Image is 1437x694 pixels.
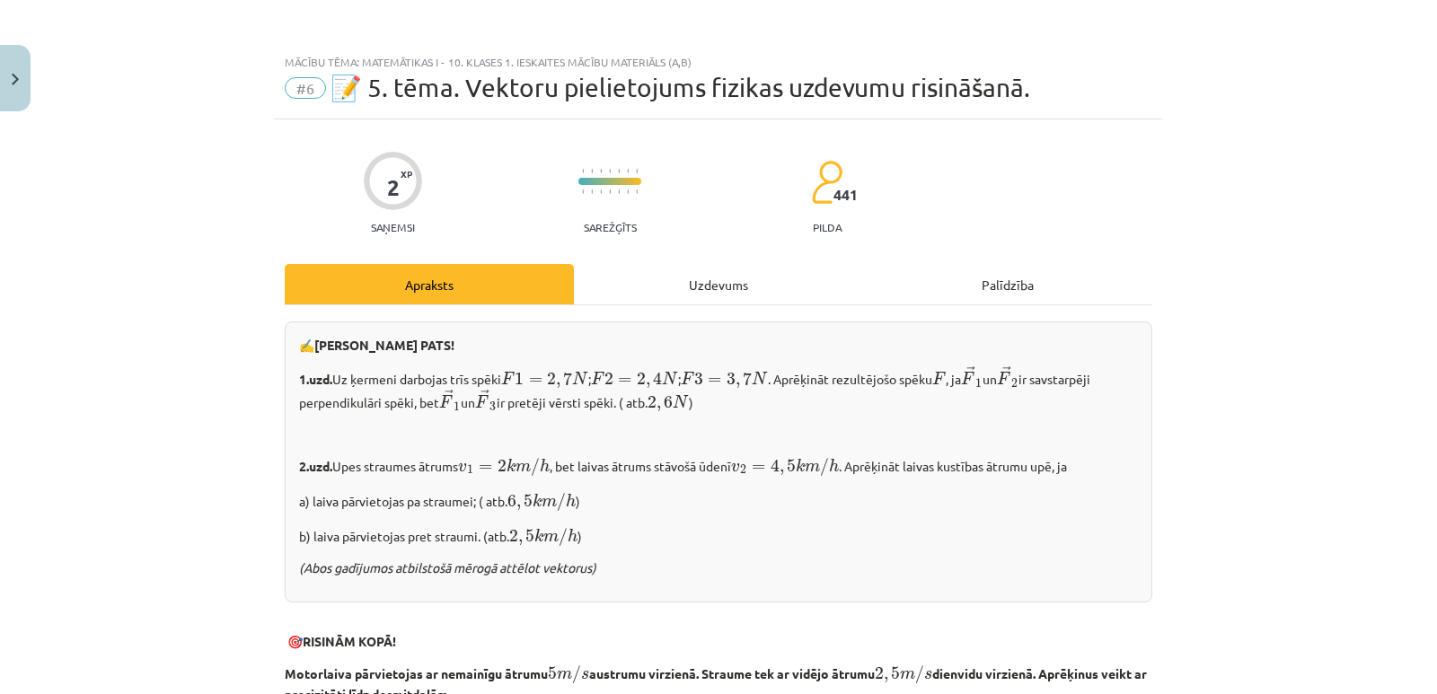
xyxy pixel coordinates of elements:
[813,221,842,233] p: pilda
[618,169,620,173] img: icon-short-line-57e1e144782c952c97e751825c79c345078a6d821885a25fce030b3d8c18986b.svg
[568,529,577,542] span: h
[600,189,602,194] img: icon-short-line-57e1e144782c952c97e751825c79c345078a6d821885a25fce030b3d8c18986b.svg
[636,189,638,194] img: icon-short-line-57e1e144782c952c97e751825c79c345078a6d821885a25fce030b3d8c18986b.svg
[875,667,884,680] span: 2
[740,465,746,474] span: 2
[475,395,489,408] span: F
[529,377,542,384] span: =
[516,462,531,471] span: m
[743,372,752,385] span: 7
[924,671,932,680] span: s
[1002,366,1011,379] span: →
[314,337,454,353] b: [PERSON_NAME] PATS!
[566,494,576,507] span: h
[540,458,550,471] span: h
[915,665,924,684] span: /
[636,169,638,173] img: icon-short-line-57e1e144782c952c97e751825c79c345078a6d821885a25fce030b3d8c18986b.svg
[627,169,629,173] img: icon-short-line-57e1e144782c952c97e751825c79c345078a6d821885a25fce030b3d8c18986b.svg
[299,488,1138,513] p: a) laiva pārvietojas pa straumei; ( atb. )
[966,366,975,379] span: →
[364,221,422,233] p: Saņemsi
[445,390,454,402] span: →
[401,169,412,179] span: XP
[533,494,542,507] span: k
[572,665,581,684] span: /
[574,264,863,304] div: Uzdevums
[584,221,637,233] p: Sarežģīts
[1011,379,1018,388] span: 2
[975,379,982,388] span: 1
[618,189,620,194] img: icon-short-line-57e1e144782c952c97e751825c79c345078a6d821885a25fce030b3d8c18986b.svg
[582,189,584,194] img: icon-short-line-57e1e144782c952c97e751825c79c345078a6d821885a25fce030b3d8c18986b.svg
[932,372,946,384] span: F
[559,528,568,547] span: /
[811,160,842,205] img: students-c634bb4e5e11cddfef0936a35e636f08e4e9abd3cc4e673bd6f9a4125e45ecb1.svg
[285,665,1036,681] b: Motorlaiva pārvietojas ar nemainīgu ātrumu austrumu virzienā. Straume tek ar vidējo ātrumu dienvi...
[681,372,694,384] span: F
[299,453,1138,478] p: Upes straumes ātrums , bet laivas ātrums stāvošā ūdenī . Aprēķināt laivas kustības ātrumu upē, ja
[534,529,543,542] span: k
[299,523,1138,548] p: b) laiva pārvietojas pret straumi. (atb. )
[771,458,780,471] span: 4
[454,402,460,411] span: 1
[637,373,646,385] span: 2
[299,336,1138,355] p: ✍️
[542,498,557,507] span: m
[708,377,721,384] span: =
[591,372,604,384] span: F
[285,632,1152,651] p: 🎯
[525,530,534,542] span: 5
[900,671,915,680] span: m
[531,457,540,476] span: /
[829,458,839,471] span: h
[299,458,332,474] b: 2.uzd.
[467,465,473,474] span: 1
[648,396,657,408] span: 2
[727,373,736,385] span: 3
[653,372,662,385] span: 4
[627,189,629,194] img: icon-short-line-57e1e144782c952c97e751825c79c345078a6d821885a25fce030b3d8c18986b.svg
[285,56,1152,68] div: Mācību tēma: Matemātikas i - 10. klases 1. ieskaites mācību materiāls (a,b)
[331,73,1030,102] span: 📝 5. tēma. Vektoru pielietojums fizikas uzdevumu risināšanā.
[673,395,689,408] span: N
[591,189,593,194] img: icon-short-line-57e1e144782c952c97e751825c79c345078a6d821885a25fce030b3d8c18986b.svg
[618,377,631,384] span: =
[646,379,650,388] span: ,
[600,169,602,173] img: icon-short-line-57e1e144782c952c97e751825c79c345078a6d821885a25fce030b3d8c18986b.svg
[458,462,467,471] span: v
[609,189,611,194] img: icon-short-line-57e1e144782c952c97e751825c79c345078a6d821885a25fce030b3d8c18986b.svg
[524,495,533,507] span: 5
[820,457,829,476] span: /
[489,402,496,411] span: 3
[604,373,613,385] span: 2
[479,463,492,470] span: =
[664,396,673,408] span: 6
[833,187,858,203] span: 441
[501,372,515,384] span: F
[299,371,332,387] b: 1.uzd.
[591,169,593,173] img: icon-short-line-57e1e144782c952c97e751825c79c345078a6d821885a25fce030b3d8c18986b.svg
[543,533,559,542] span: m
[509,530,518,542] span: 2
[387,175,400,200] div: 2
[557,671,572,680] span: m
[805,462,820,471] span: m
[961,372,974,384] span: F
[694,373,703,385] span: 3
[863,264,1152,304] div: Palīdzība
[752,372,768,384] span: N
[12,74,19,85] img: icon-close-lesson-0947bae3869378f0d4975bcd49f059093ad1ed9edebbc8119c70593378902aed.svg
[731,462,740,471] span: v
[662,372,678,384] span: N
[884,673,888,682] span: ,
[547,373,556,385] span: 2
[997,372,1010,384] span: F
[285,77,326,99] span: #6
[780,466,784,475] span: ,
[518,536,523,545] span: ,
[299,559,596,575] i: (Abos gadījumos atbilstošā mērogā attēlot vektorus)
[557,493,566,512] span: /
[498,459,507,471] span: 2
[439,395,453,408] span: F
[572,372,588,384] span: N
